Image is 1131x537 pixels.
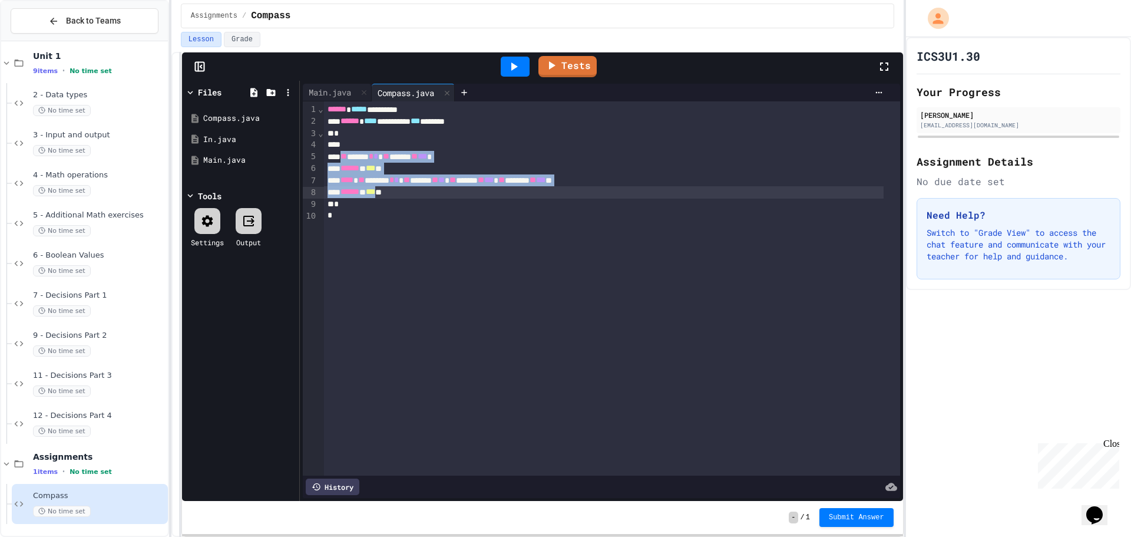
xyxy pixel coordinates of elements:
span: 9 - Decisions Part 2 [33,331,166,341]
div: 10 [303,210,318,222]
div: 7 [303,175,318,187]
span: No time set [33,345,91,357]
span: Back to Teams [66,15,121,27]
div: Chat with us now!Close [5,5,81,75]
div: [PERSON_NAME] [920,110,1117,120]
div: Tools [198,190,221,202]
span: Fold line [318,129,323,138]
span: Submit Answer [829,513,884,522]
div: Main.java [303,84,372,101]
span: No time set [33,426,91,437]
div: 6 [303,163,318,174]
span: 3 - Input and output [33,130,166,140]
span: / [242,11,246,21]
span: No time set [33,305,91,317]
div: 9 [303,199,318,210]
div: [EMAIL_ADDRESS][DOMAIN_NAME] [920,121,1117,130]
div: 5 [303,151,318,163]
span: No time set [33,185,91,196]
div: Settings [191,237,224,248]
span: Unit 1 [33,51,166,61]
span: No time set [33,225,91,236]
h3: Need Help? [927,208,1110,222]
span: - [789,512,798,523]
span: No time set [70,468,112,476]
div: Output [236,237,261,248]
span: 9 items [33,67,58,75]
div: Main.java [303,86,357,98]
button: Lesson [181,32,221,47]
iframe: chat widget [1082,490,1119,525]
div: Compass.java [203,113,295,124]
span: • [62,66,65,75]
span: No time set [33,265,91,276]
span: No time set [33,105,91,116]
button: Submit Answer [819,508,894,527]
div: Compass.java [372,87,440,99]
span: / [801,513,805,522]
span: 1 [806,513,810,522]
h2: Assignment Details [917,153,1120,170]
div: 2 [303,116,318,127]
iframe: chat widget [1033,439,1119,489]
span: 2 - Data types [33,90,166,100]
div: No due date set [917,174,1120,189]
span: Fold line [318,104,323,114]
span: No time set [33,145,91,156]
span: Assignments [33,452,166,462]
span: 12 - Decisions Part 4 [33,411,166,421]
span: Compass [33,491,166,501]
h2: Your Progress [917,84,1120,100]
span: 11 - Decisions Part 3 [33,371,166,381]
span: 7 - Decisions Part 1 [33,291,166,301]
p: Switch to "Grade View" to access the chat feature and communicate with your teacher for help and ... [927,227,1110,262]
span: • [62,467,65,476]
div: 3 [303,128,318,140]
div: Files [198,86,221,98]
div: 4 [303,139,318,151]
span: No time set [70,67,112,75]
span: Compass [251,9,290,23]
span: 1 items [33,468,58,476]
div: My Account [915,5,952,32]
div: In.java [203,134,295,146]
span: 5 - Additional Math exercises [33,210,166,220]
div: History [306,479,359,495]
span: Assignments [191,11,237,21]
div: 1 [303,104,318,116]
span: 4 - Math operations [33,170,166,180]
h1: ICS3U1.30 [917,48,980,64]
div: Compass.java [372,84,455,101]
span: 6 - Boolean Values [33,251,166,261]
span: No time set [33,386,91,397]
a: Tests [538,56,597,77]
span: No time set [33,506,91,517]
button: Grade [224,32,260,47]
button: Back to Teams [11,8,158,34]
div: Main.java [203,154,295,166]
div: 8 [303,187,318,199]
